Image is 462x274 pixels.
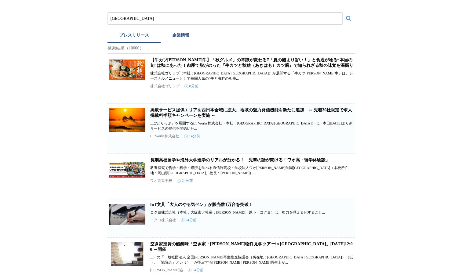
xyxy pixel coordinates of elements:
[343,13,355,25] button: 検索する
[150,242,353,252] a: 空き家投資の醍醐味「空き家・[PERSON_NAME]物件見学ツアーin [GEOGRAPHIC_DATA]」[DATE]12:00 ～開催
[150,158,330,162] a: 長期高校留学や海外大学進学のリアルが分かる！「先輩の話が聞ける！ワオ高・留学体験談」
[150,84,180,89] p: 株式会社ゴリップ
[150,108,352,118] a: 掲載サービス提供エリアを西日本全域に拡大、地域の魅力発信機能を新たに追加 ～ 先着30社限定で求人掲載料半額キャンペーンを実施 ～
[150,165,354,176] p: 教養探究で哲学・科学・経済を学べる通信制高校・学校法人ワオ[PERSON_NAME]学園[GEOGRAPHIC_DATA]（本校所在地：岡山県[GEOGRAPHIC_DATA]、校長：[PERS...
[188,268,204,273] time: 34分前
[107,43,355,54] p: 検索結果（10000）
[109,241,145,266] img: 空き家投資の醍醐味「空き家・古家物件見学ツアーin 神戸エリア」9月27日（土）12:00 ～開催
[109,157,145,182] img: 長期高校留学や海外大学進学のリアルが分かる！「先輩の話が聞ける！ワオ高・留学体験談」
[150,121,354,131] p: ...ごとりっぷ」を展開するLT Works株式会社（本社：[GEOGRAPHIC_DATA][GEOGRAPHIC_DATA]）は、本日[DATE]より新サービスの提供を開始いた...
[150,178,172,183] p: ワオ高等学校
[184,84,198,89] time: 8分前
[111,15,340,22] input: プレスリリースおよび企業を検索する
[107,30,161,43] button: プレスリリース
[150,255,354,265] p: ...）の「一般社団法人 全国[PERSON_NAME]再生推進協議会（所在地：[GEOGRAPHIC_DATA][GEOGRAPHIC_DATA]）（以下、「協議会」という）」が認定する[PE...
[184,134,200,139] time: 14分前
[109,202,145,226] img: IoT文具「大人のやる気ペン」が販売数1万台を突破！
[150,218,176,223] p: コクヨ株式会社
[181,218,197,223] time: 24分前
[150,71,354,81] p: 株式会社ゴリップ（本社：[GEOGRAPHIC_DATA][GEOGRAPHIC_DATA]）が展開する「牛カツ[PERSON_NAME]牛」は、シーズナルメニューとして毎回人気の“牛と海鮮の相...
[150,134,179,139] p: LT Works株式会社
[109,107,145,132] img: 掲載サービス提供エリアを西日本全域に拡大、地域の魅力発信機能を新たに追加 ～ 先着30社限定で求人掲載料半額キャンペーンを実施 ～
[150,58,353,68] a: 【牛カツ[PERSON_NAME]牛】「秋グルメ」の常識が変わる⁉「夏の鱧より旨い！」と食通が唸る“本当の旬”は秋にあった！肉厚で脂がのった『牛カツと秋鱧（あきはも）カツ膳』で知られざる秋の味覚...
[161,30,201,43] button: 企業情報
[150,268,183,273] p: [PERSON_NAME]協
[109,57,145,82] img: 【牛カツ京都勝牛】「秋グルメ」の常識が変わる⁉「夏の鱧より旨い！」と食通が唸る“本当の旬”は秋にあった！肉厚で脂がのった『牛カツと秋鱧（あきはも）カツ膳』で知られざる秋の味覚を深掘り
[150,210,354,215] p: コクヨ株式会社（本社：大阪市／社長：[PERSON_NAME]、以下：コクヨ）は、努力を見える化すること...
[150,202,253,207] a: IoT文具「大人のやる気ペン」が販売数1万台を突破！
[177,178,193,183] time: 24分前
